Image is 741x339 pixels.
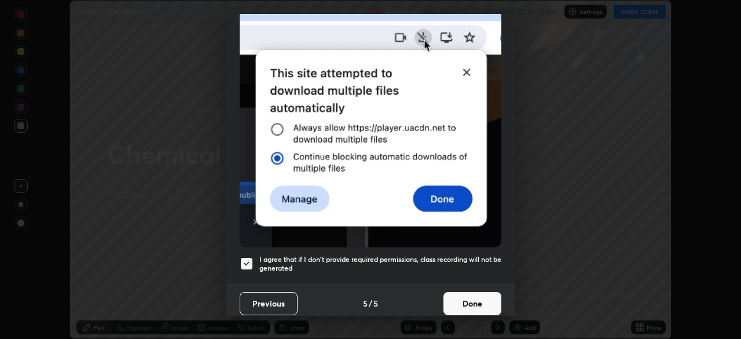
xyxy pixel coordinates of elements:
h4: / [369,297,372,309]
button: Previous [240,292,298,315]
h4: 5 [363,297,368,309]
h5: I agree that if I don't provide required permissions, class recording will not be generated [259,255,501,273]
h4: 5 [373,297,378,309]
button: Done [443,292,501,315]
